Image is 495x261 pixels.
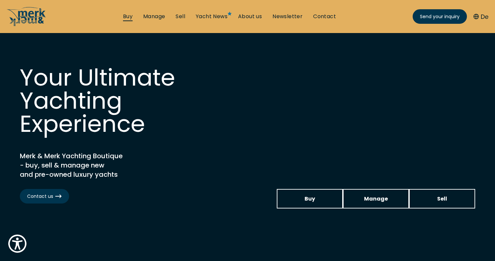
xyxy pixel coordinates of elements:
[7,233,28,254] button: Show Accessibility Preferences
[176,13,185,20] a: Sell
[143,13,165,20] a: Manage
[305,195,315,203] span: Buy
[364,195,388,203] span: Manage
[238,13,262,20] a: About us
[409,189,475,208] a: Sell
[343,189,409,208] a: Manage
[20,66,218,135] h1: Your Ultimate Yachting Experience
[123,13,133,20] a: Buy
[27,193,62,200] span: Contact us
[437,195,447,203] span: Sell
[20,151,185,179] h2: Merk & Merk Yachting Boutique - buy, sell & manage new and pre-owned luxury yachts
[272,13,303,20] a: Newsletter
[277,189,343,208] a: Buy
[420,13,460,20] span: Send your inquiry
[20,189,69,204] a: Contact us
[474,12,488,21] button: De
[413,9,467,24] a: Send your inquiry
[313,13,336,20] a: Contact
[196,13,227,20] a: Yacht News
